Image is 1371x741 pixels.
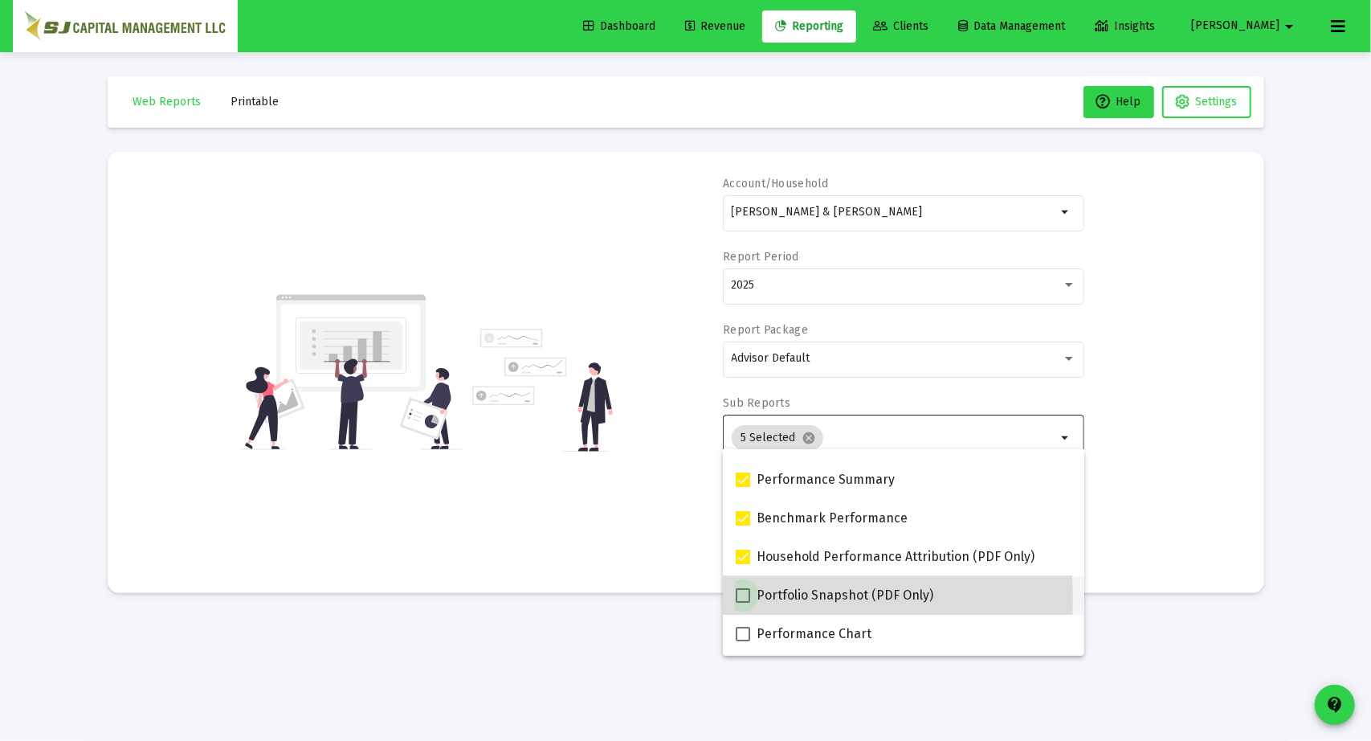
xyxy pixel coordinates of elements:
label: Report Period [723,250,799,264]
mat-icon: arrow_drop_down [1057,203,1076,222]
input: Search or select an account or household [732,206,1057,219]
button: [PERSON_NAME] [1172,10,1318,42]
img: reporting-alt [472,329,613,452]
a: Dashboard [570,10,668,43]
a: Revenue [672,10,758,43]
img: Dashboard [25,10,226,43]
span: Performance Summary [757,470,895,489]
span: Insights [1095,19,1155,33]
span: Help [1096,95,1141,108]
button: Printable [218,86,292,118]
span: 2025 [732,278,755,292]
span: Printable [231,95,280,108]
a: Insights [1082,10,1168,43]
span: [PERSON_NAME] [1191,19,1279,33]
span: Settings [1196,95,1238,108]
span: Reporting [775,19,843,33]
label: Sub Reports [723,396,790,410]
img: reporting [242,293,463,452]
span: Revenue [685,19,745,33]
button: Settings [1162,86,1251,118]
span: Clients [873,19,928,33]
mat-icon: contact_support [1325,695,1344,714]
mat-icon: cancel [802,431,817,445]
mat-icon: arrow_drop_down [1057,428,1076,448]
span: Dashboard [583,19,655,33]
mat-icon: arrow_drop_down [1279,10,1299,43]
span: Performance Chart [757,624,871,644]
a: Data Management [945,10,1078,43]
a: Reporting [762,10,856,43]
span: Portfolio Snapshot (PDF Only) [757,586,933,605]
span: Advisor Default [732,351,810,365]
mat-chip: 5 Selected [732,425,823,451]
button: Help [1083,86,1154,118]
span: Household Performance Attribution (PDF Only) [757,547,1034,567]
span: Data Management [958,19,1065,33]
label: Account/Household [723,177,829,190]
a: Clients [860,10,941,43]
span: Web Reports [133,95,202,108]
button: Web Reports [120,86,214,118]
span: Benchmark Performance [757,509,908,528]
label: Report Package [723,323,808,337]
mat-chip-list: Selection [732,422,1057,454]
